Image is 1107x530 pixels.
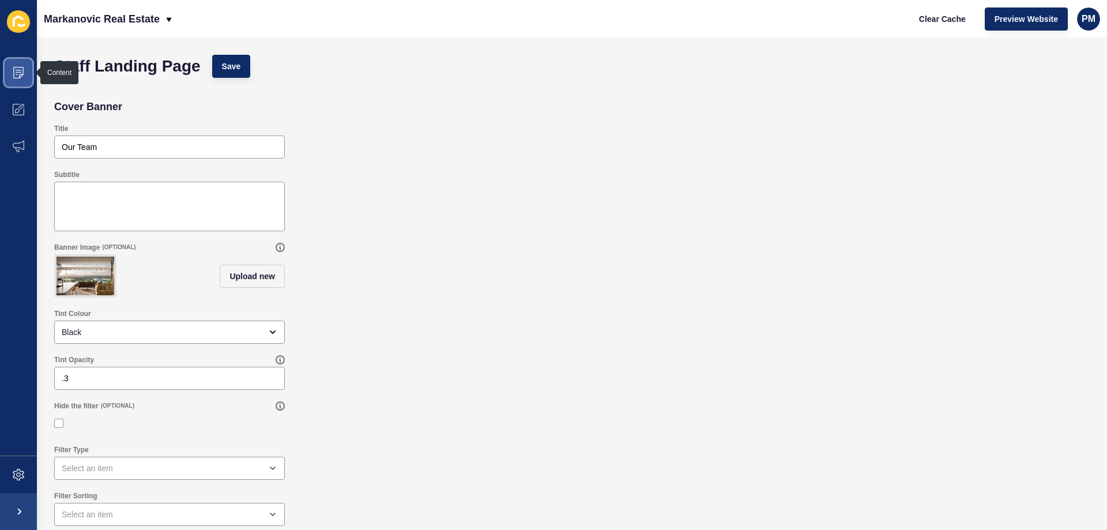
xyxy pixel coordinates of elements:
label: Tint Colour [54,309,91,318]
button: Preview Website [985,7,1068,31]
label: Title [54,124,68,133]
span: (OPTIONAL) [102,243,135,251]
span: Preview Website [995,13,1058,25]
label: Hide the filter [54,401,99,411]
div: open menu [54,503,285,526]
span: PM [1082,13,1095,25]
h2: Cover Banner [54,101,122,112]
div: open menu [54,321,285,344]
h1: Staff Landing Page [54,61,201,72]
label: Filter Type [54,445,89,454]
label: Banner Image [54,243,100,252]
span: Save [222,61,241,72]
label: Tint Opacity [54,355,94,364]
button: Upload new [220,265,285,288]
span: (OPTIONAL) [101,402,134,410]
span: Upload new [229,270,275,282]
button: Save [212,55,251,78]
span: Clear Cache [919,13,966,25]
label: Subtitle [54,170,80,179]
button: Clear Cache [909,7,976,31]
img: cc0f132f2a5e18f769491ae51a63cae8.jpg [57,257,114,295]
div: Content [47,68,71,77]
label: Filter Sorting [54,491,97,501]
p: Markanovic Real Estate [44,5,160,33]
div: open menu [54,457,285,480]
